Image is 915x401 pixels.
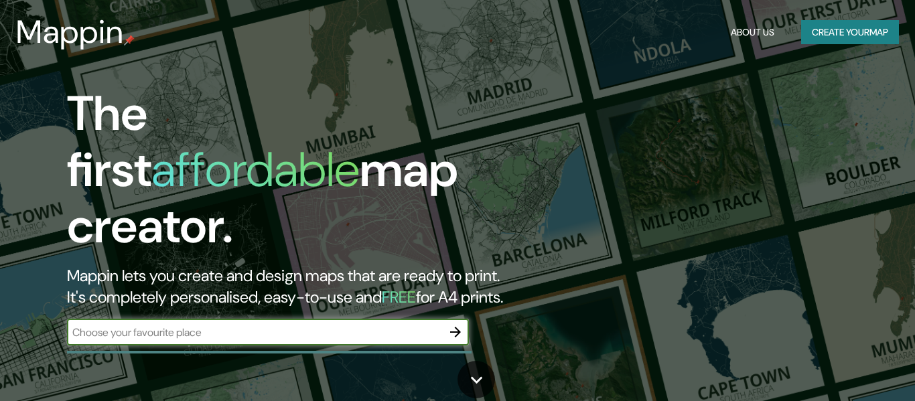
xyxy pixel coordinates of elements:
h1: affordable [151,139,360,201]
h3: Mappin [16,13,124,51]
button: About Us [725,20,780,45]
h2: Mappin lets you create and design maps that are ready to print. It's completely personalised, eas... [67,265,524,308]
input: Choose your favourite place [67,325,442,340]
button: Create yourmap [801,20,899,45]
img: mappin-pin [124,35,135,46]
h1: The first map creator. [67,86,524,265]
h5: FREE [382,287,416,307]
